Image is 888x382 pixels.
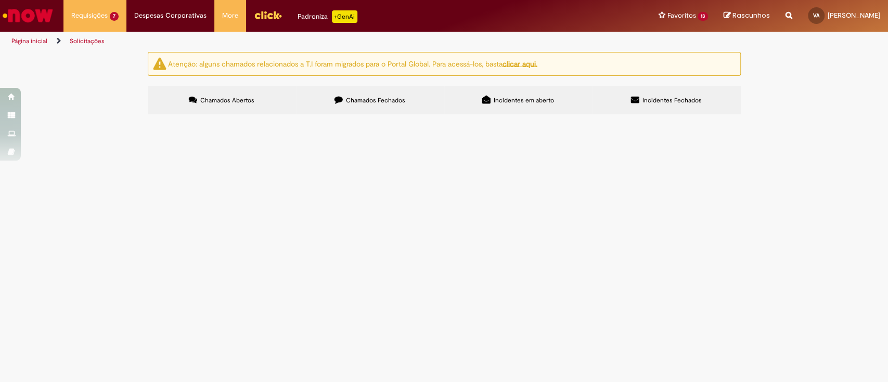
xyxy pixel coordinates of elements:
[1,5,55,26] img: ServiceNow
[667,10,696,21] span: Favoritos
[254,7,282,23] img: click_logo_yellow_360x200.png
[732,10,770,20] span: Rascunhos
[222,10,238,21] span: More
[168,59,537,68] ng-bind-html: Atenção: alguns chamados relacionados a T.I foram migrados para o Portal Global. Para acessá-los,...
[503,59,537,68] a: clicar aqui.
[642,96,702,104] span: Incidentes Fechados
[11,37,47,45] a: Página inicial
[332,10,357,23] p: +GenAi
[828,11,880,20] span: [PERSON_NAME]
[698,12,708,21] span: 13
[110,12,119,21] span: 7
[346,96,405,104] span: Chamados Fechados
[494,96,554,104] span: Incidentes em aberto
[71,10,108,21] span: Requisições
[724,11,770,21] a: Rascunhos
[8,32,584,51] ul: Trilhas de página
[298,10,357,23] div: Padroniza
[813,12,819,19] span: VA
[134,10,207,21] span: Despesas Corporativas
[70,37,105,45] a: Solicitações
[200,96,254,104] span: Chamados Abertos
